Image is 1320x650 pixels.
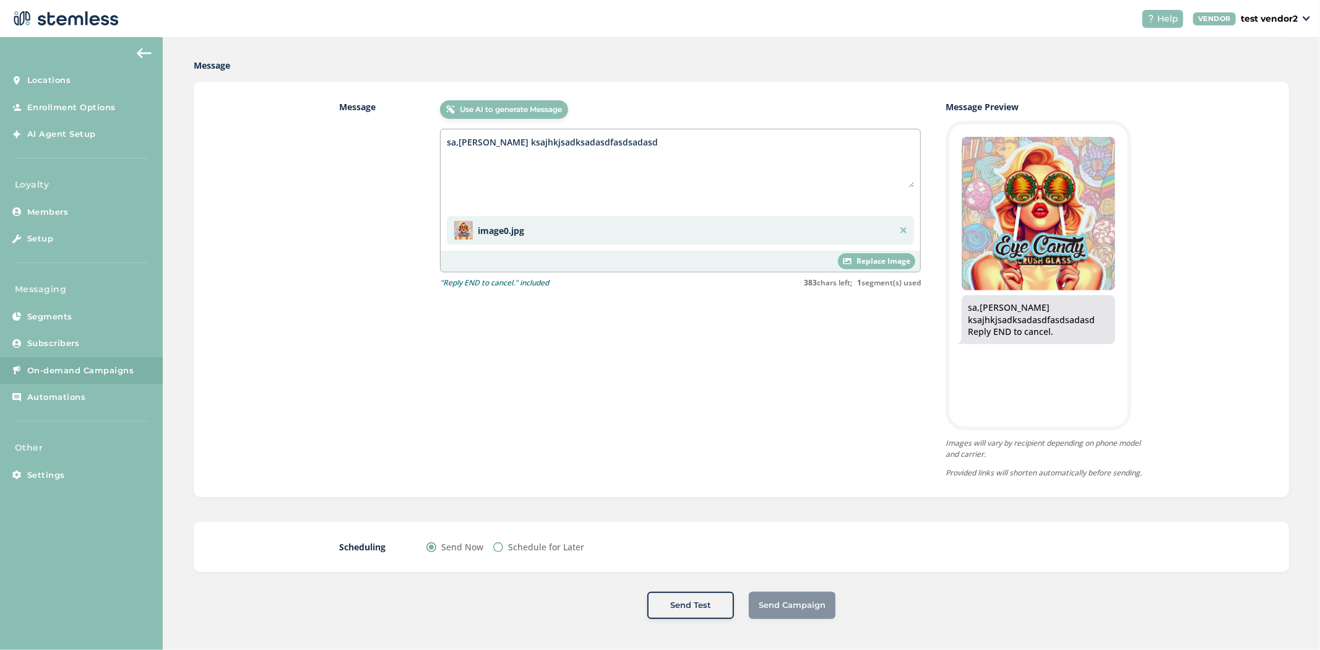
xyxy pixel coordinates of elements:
[946,100,1144,113] label: Message Preview
[1193,12,1236,25] div: VENDOR
[137,48,152,58] img: icon-arrow-back-accent-c549486e.svg
[804,277,852,288] label: chars left;
[857,277,921,288] label: segment(s) used
[27,74,71,87] span: Locations
[508,540,584,553] label: Schedule for Later
[647,592,734,619] button: Send Test
[27,311,72,323] span: Segments
[194,59,230,72] label: Message
[946,467,1144,479] p: Provided links will shorten automatically before sending.
[900,227,907,233] img: icon-close-grey-5d0e49a8.svg
[454,221,473,240] img: Z
[460,104,562,115] span: Use AI to generate Message
[27,102,116,114] span: Enrollment Options
[478,224,524,237] p: image0.jpg
[856,256,910,267] span: Replace Image
[27,128,96,141] span: AI Agent Setup
[1157,12,1178,25] span: Help
[946,438,1144,460] p: Images will vary by recipient depending on phone model and carrier.
[27,337,80,350] span: Subscribers
[670,599,711,612] span: Send Test
[857,277,861,288] strong: 1
[1303,16,1310,21] img: icon_down-arrow-small-66adaf34.svg
[962,137,1115,290] img: Z
[27,391,86,404] span: Automations
[1241,12,1298,25] p: test vendor2
[968,301,1109,338] div: sa,[PERSON_NAME] ksajhkjsadksadasdfasdsadasd Reply END to cancel.
[1147,15,1155,22] img: icon-help-white-03924b79.svg
[27,233,54,245] span: Setup
[440,100,568,119] button: Use AI to generate Message
[27,206,69,219] span: Members
[1258,591,1320,650] iframe: Chat Widget
[804,277,817,288] strong: 383
[27,365,134,377] span: On-demand Campaigns
[10,6,119,31] img: logo-dark-0685b13c.svg
[440,277,549,288] p: "Reply END to cancel." included
[27,469,65,482] span: Settings
[339,540,402,553] label: Scheduling
[843,258,852,265] img: icon-image-white-304da26c.svg
[339,100,415,288] label: Message
[441,540,483,553] label: Send Now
